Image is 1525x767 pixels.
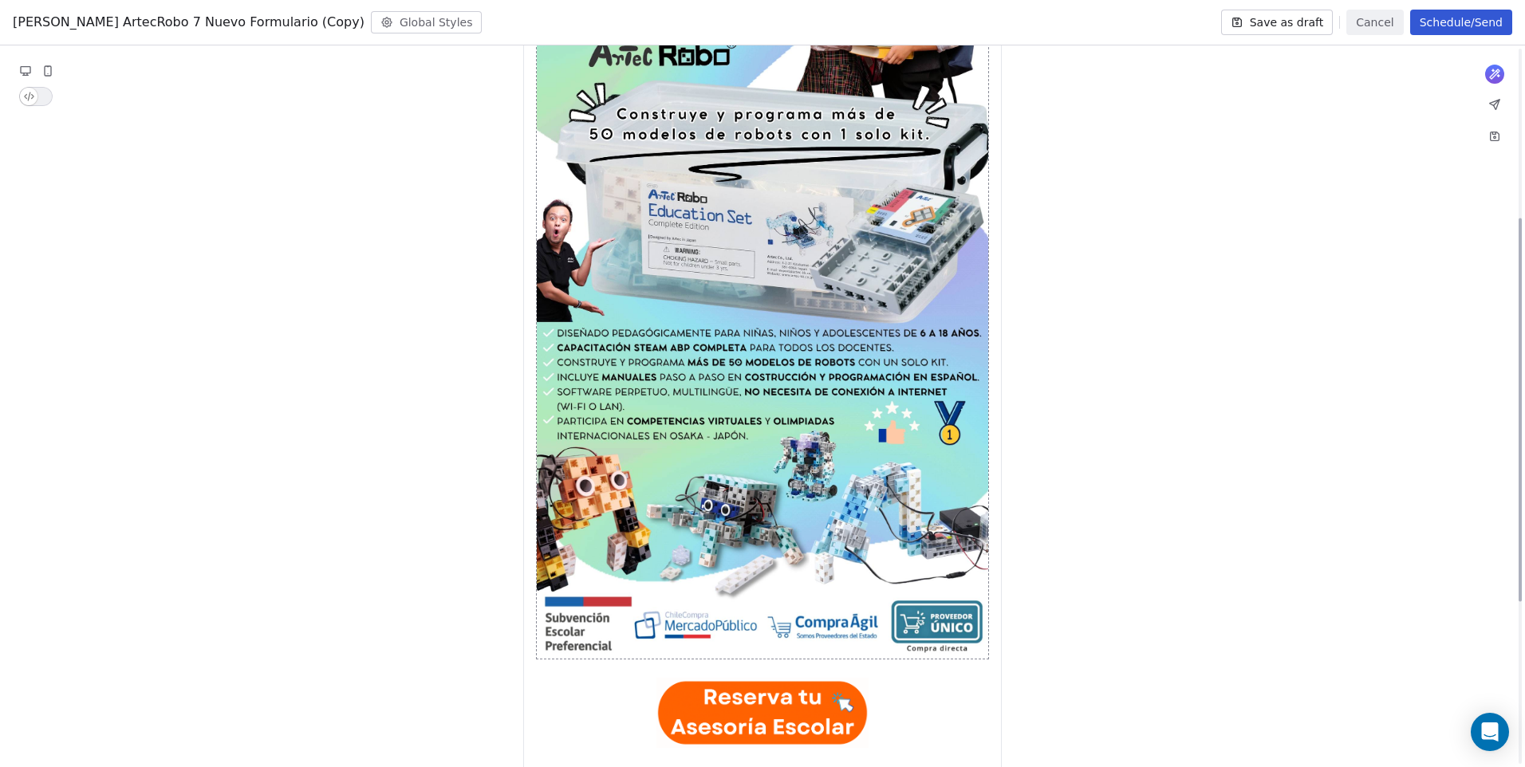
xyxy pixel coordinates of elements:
[1471,713,1509,751] div: Open Intercom Messenger
[13,13,365,32] span: [PERSON_NAME] ArtecRobo 7 Nuevo Formulario (Copy)
[371,11,483,33] button: Global Styles
[1221,10,1334,35] button: Save as draft
[1410,10,1512,35] button: Schedule/Send
[1346,10,1403,35] button: Cancel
